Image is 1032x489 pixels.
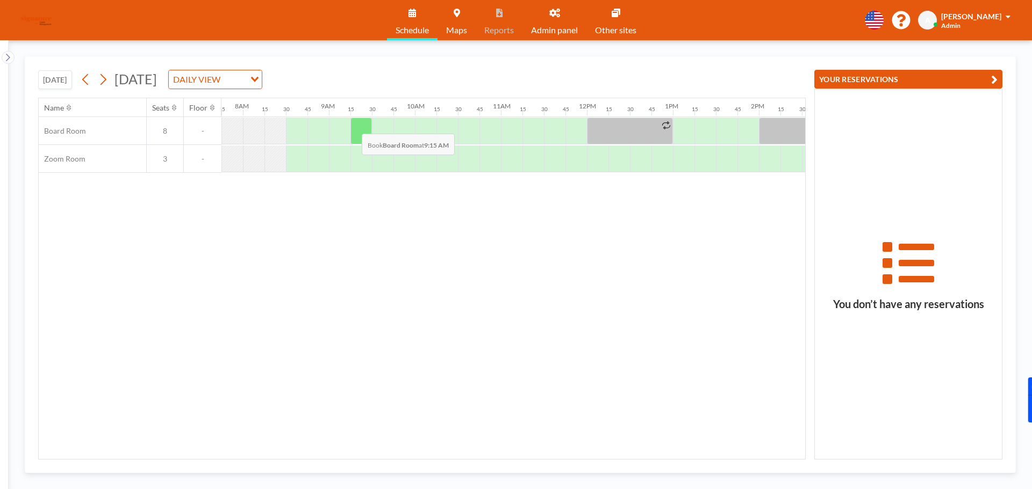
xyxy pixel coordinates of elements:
div: 15 [348,106,354,113]
div: 30 [369,106,376,113]
span: Zoom Room [39,154,85,164]
div: Seats [152,103,169,113]
div: 45 [563,106,569,113]
div: 45 [391,106,397,113]
div: 15 [692,106,698,113]
h3: You don’t have any reservations [815,297,1002,311]
b: Board Room [383,141,419,149]
div: 45 [735,106,741,113]
div: 30 [455,106,462,113]
div: 45 [649,106,655,113]
span: A [925,16,930,25]
div: 45 [477,106,483,113]
div: 9AM [321,102,335,110]
span: Reports [484,26,514,34]
span: [DATE] [114,71,157,87]
div: 30 [627,106,634,113]
div: 30 [541,106,548,113]
div: 15 [434,106,440,113]
div: Search for option [169,70,262,89]
div: 45 [219,106,225,113]
div: 12PM [579,102,596,110]
span: Admin [941,21,961,30]
span: Board Room [39,126,86,136]
input: Search for option [224,72,244,86]
button: [DATE] [38,70,72,89]
div: Floor [189,103,207,113]
span: Book at [362,134,455,155]
div: 30 [799,106,806,113]
span: 3 [147,154,183,164]
div: 10AM [407,102,425,110]
span: [PERSON_NAME] [941,12,1001,21]
div: 15 [262,106,268,113]
div: Name [44,103,64,113]
span: Admin panel [531,26,578,34]
span: Maps [446,26,467,34]
div: 8AM [235,102,249,110]
div: 2PM [751,102,764,110]
div: 15 [606,106,612,113]
b: 9:15 AM [424,141,449,149]
div: 15 [778,106,784,113]
button: YOUR RESERVATIONS [814,70,1002,89]
span: - [184,126,221,136]
div: 30 [283,106,290,113]
span: Other sites [595,26,636,34]
div: 30 [713,106,720,113]
div: 1PM [665,102,678,110]
div: 15 [520,106,526,113]
div: 11AM [493,102,511,110]
span: 8 [147,126,183,136]
span: DAILY VIEW [171,72,223,86]
span: Schedule [396,26,429,34]
span: - [184,154,221,164]
img: organization-logo [17,10,55,31]
div: 45 [305,106,311,113]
